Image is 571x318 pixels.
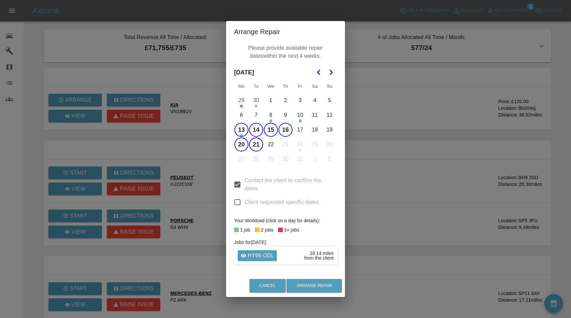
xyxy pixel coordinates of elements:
[308,93,322,107] button: Saturday, October 4th, 2025
[249,80,263,93] th: Tuesday
[234,80,249,93] th: Monday
[293,108,307,122] button: Friday, October 10th, 2025
[264,93,278,107] button: Wednesday, October 1st, 2025
[234,65,254,80] span: [DATE]
[278,80,293,93] th: Thursday
[313,66,325,78] button: Go to the Previous Month
[278,108,293,122] button: Thursday, October 9th, 2025
[278,137,293,151] button: Thursday, October 23rd, 2025
[310,251,334,256] div: 18.14 miles
[238,250,277,261] a: HY66 ODL
[325,66,337,78] button: Go to the Next Month
[237,42,334,62] p: Please provide available repair dates within the next 4 weeks.
[287,279,342,293] button: Arrange Repair
[234,137,248,151] button: Monday, October 20th, 2025, selected
[323,137,337,151] button: Sunday, October 26th, 2025
[308,123,322,137] button: Saturday, October 18th, 2025
[293,137,307,151] button: Friday, October 24th, 2025
[264,108,278,122] button: Wednesday, October 8th, 2025
[284,226,300,234] div: 3+ jobs
[293,93,307,107] button: Friday, October 3rd, 2025
[293,123,307,137] button: Friday, October 17th, 2025
[264,137,278,151] button: Wednesday, October 22nd, 2025
[322,80,337,93] th: Sunday
[264,123,278,137] button: Wednesday, October 15th, 2025, selected
[249,152,263,166] button: Tuesday, October 28th, 2025
[234,123,248,137] button: Monday, October 13th, 2025, selected
[240,226,250,234] div: 1 job
[278,123,293,137] button: Thursday, October 16th, 2025, selected
[308,137,322,151] button: Saturday, October 25th, 2025
[226,21,345,42] h2: Arrange Repair
[278,152,293,166] button: Thursday, October 30th, 2025
[234,80,337,167] table: October 2025
[293,80,308,93] th: Friday
[323,93,337,107] button: Sunday, October 5th, 2025
[308,152,322,166] button: Saturday, November 1st, 2025
[249,279,286,293] button: Cancel
[278,93,293,107] button: Thursday, October 2nd, 2025
[308,108,322,122] button: Saturday, October 11th, 2025
[249,108,263,122] button: Tuesday, October 7th, 2025
[261,226,273,234] div: 2 jobs
[244,198,319,206] span: Client requested specific dates
[234,239,337,246] h6: Jobs for [DATE] :
[248,252,274,260] p: HY66 ODL
[234,152,248,166] button: Monday, October 27th, 2025
[323,108,337,122] button: Sunday, October 12th, 2025
[249,93,263,107] button: Tuesday, September 30th, 2025
[263,80,278,93] th: Wednesday
[304,256,334,260] div: from the client
[308,80,322,93] th: Saturday
[234,217,337,225] div: Your Workload (click on a day for details):
[249,123,263,137] button: Tuesday, October 14th, 2025, selected
[323,123,337,137] button: Sunday, October 19th, 2025
[234,93,248,107] button: Monday, September 29th, 2025
[293,152,307,166] button: Friday, October 31st, 2025
[244,177,332,193] span: Contact the client to confirm the dates
[264,152,278,166] button: Wednesday, October 29th, 2025
[234,108,248,122] button: Monday, October 6th, 2025
[323,152,337,166] button: Sunday, November 2nd, 2025
[249,137,263,151] button: Tuesday, October 21st, 2025, selected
